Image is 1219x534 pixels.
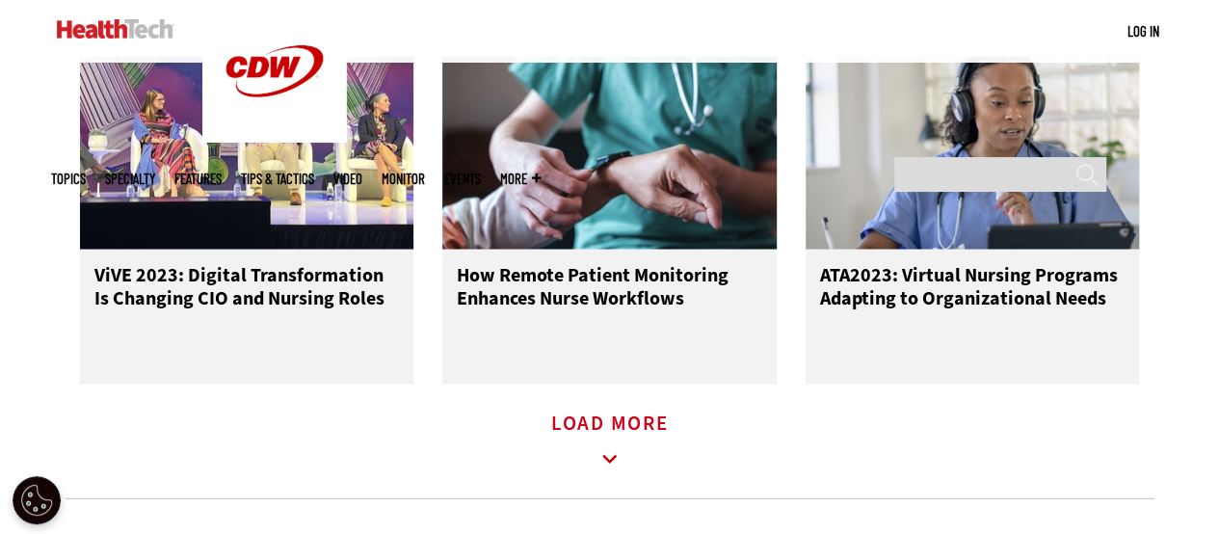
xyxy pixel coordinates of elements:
a: Log in [1127,22,1159,40]
h3: ATA2023: Virtual Nursing Programs Adapting to Organizational Needs [820,264,1126,341]
img: Nurse fitting patient with monitoring technology [442,57,777,250]
span: Topics [51,172,86,186]
img: Nurse working with patient via telehealth [806,57,1140,250]
a: Nurse fitting patient with monitoring technology How Remote Patient Monitoring Enhances Nurse Wor... [442,57,777,385]
a: MonITor [382,172,425,186]
a: CDW [202,127,347,147]
a: Load More [551,416,669,469]
a: Video [333,172,362,186]
button: Open Preferences [13,476,61,524]
a: Nurse working with patient via telehealth ATA2023: Virtual Nursing Programs Adapting to Organizat... [806,57,1140,385]
span: More [500,172,541,186]
div: Cookie Settings [13,476,61,524]
h3: ViVE 2023: Digital Transformation Is Changing CIO and Nursing Roles [94,264,400,341]
span: Specialty [105,172,155,186]
h3: How Remote Patient Monitoring Enhances Nurse Workflows [457,264,762,341]
div: User menu [1127,21,1159,41]
a: Events [444,172,481,186]
a: Tips & Tactics [241,172,314,186]
img: Home [57,19,173,39]
a: Features [174,172,222,186]
a: ViVE Hero 3 ViVE 2023: Digital Transformation Is Changing CIO and Nursing Roles [80,57,414,385]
